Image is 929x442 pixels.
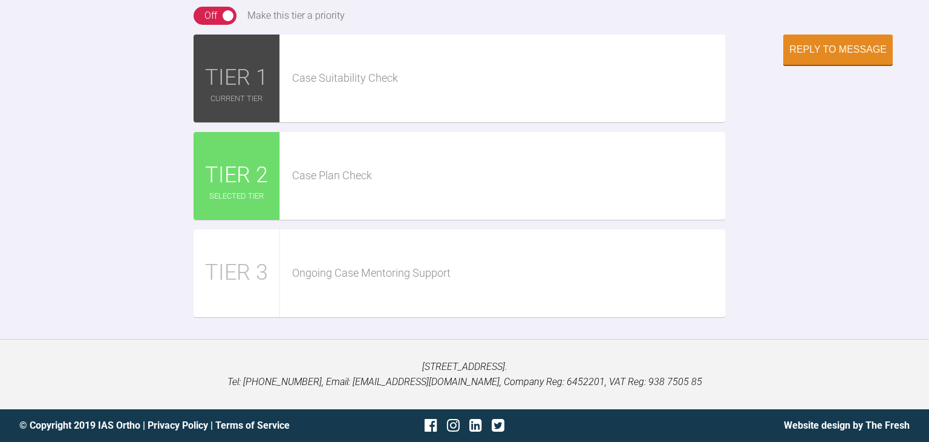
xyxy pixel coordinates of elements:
[215,420,290,431] a: Terms of Service
[19,418,316,434] div: © Copyright 2019 IAS Ortho | |
[292,167,726,185] div: Case Plan Check
[292,70,726,87] div: Case Suitability Check
[783,35,893,65] button: Reply to Message
[148,420,208,431] a: Privacy Policy
[205,61,268,96] span: TIER 1
[19,359,910,390] p: [STREET_ADDRESS]. Tel: [PHONE_NUMBER], Email: [EMAIL_ADDRESS][DOMAIN_NAME], Company Reg: 6452201,...
[205,256,268,291] span: TIER 3
[789,44,887,55] div: Reply to Message
[292,265,726,282] div: Ongoing Case Mentoring Support
[204,8,217,24] div: Off
[247,8,345,24] div: Make this tier a priority
[784,420,910,431] a: Website design by The Fresh
[205,158,268,193] span: TIER 2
